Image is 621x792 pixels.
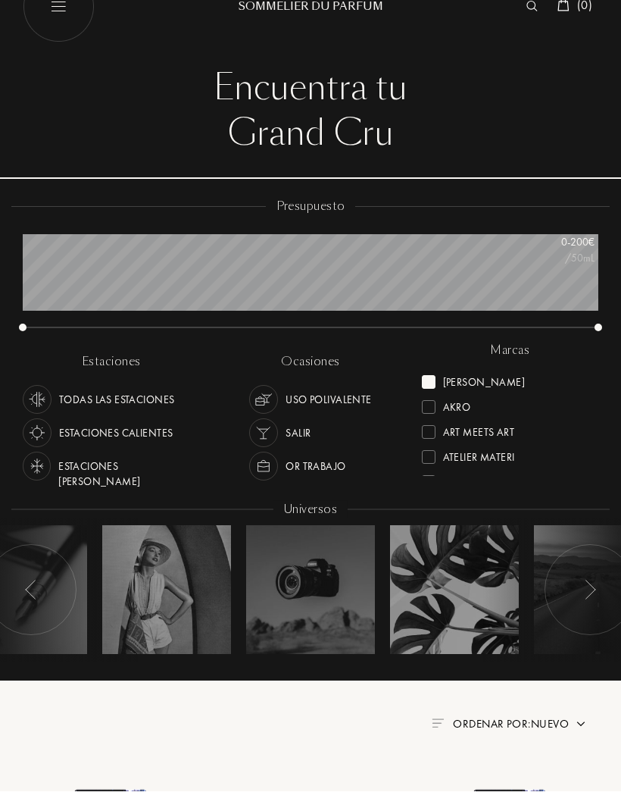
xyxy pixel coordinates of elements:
div: Grand Cru [23,111,598,157]
div: Uso polivalente [286,386,371,415]
img: arr_left.svg [584,581,596,600]
div: Baruti [443,470,476,490]
div: Atelier Materi [443,445,515,465]
div: presupuesto [266,199,356,216]
div: Estaciones [PERSON_NAME] [58,452,199,490]
div: ocasiones [270,354,350,371]
div: 0 - 200 € [519,235,594,251]
div: Universos [273,502,348,519]
div: marcas [479,343,540,360]
div: or trabajo [286,452,345,481]
div: Art Meets Art [443,420,514,440]
div: Estaciones calientes [59,419,173,448]
div: /50mL [519,251,594,267]
div: [PERSON_NAME] [443,370,525,390]
div: Encuentra tu [23,66,598,111]
img: filter_by.png [432,719,444,728]
img: arrow.png [575,718,587,731]
img: arr_left.svg [25,581,37,600]
div: estaciones [71,354,151,371]
span: Ordenar por: Nuevo [453,717,569,732]
img: usage_occasion_all_white.svg [253,390,274,411]
div: Salir [286,419,310,448]
img: search_icn_white.svg [526,2,538,12]
img: usage_occasion_party_white.svg [253,423,274,444]
img: usage_season_average_white.svg [27,390,48,411]
img: usage_occasion_work_white.svg [253,456,274,477]
img: usage_season_hot_white.svg [27,423,48,444]
div: Todas las estaciones [59,386,174,415]
div: Akro [443,395,471,415]
img: usage_season_cold_white.svg [27,456,48,477]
